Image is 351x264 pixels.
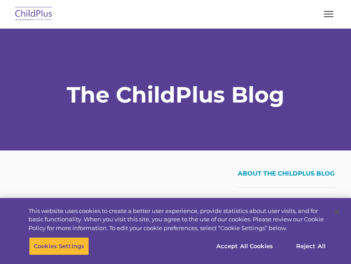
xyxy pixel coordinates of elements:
button: Accept All Cookies [211,237,278,255]
strong: The ChildPlus Blog [67,81,284,108]
button: Reject All [283,237,338,255]
p: The is where you can find blog posts reflecting our company, the Head Start community, education,... [238,197,336,249]
button: Close [327,202,347,222]
span: About the ChildPlus Blog [238,169,335,177]
img: ChildPlus by Procare Solutions [13,4,54,25]
div: This website uses cookies to create a better user experience, provide statistics about user visit... [29,207,326,233]
button: Cookies Settings [29,237,89,255]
